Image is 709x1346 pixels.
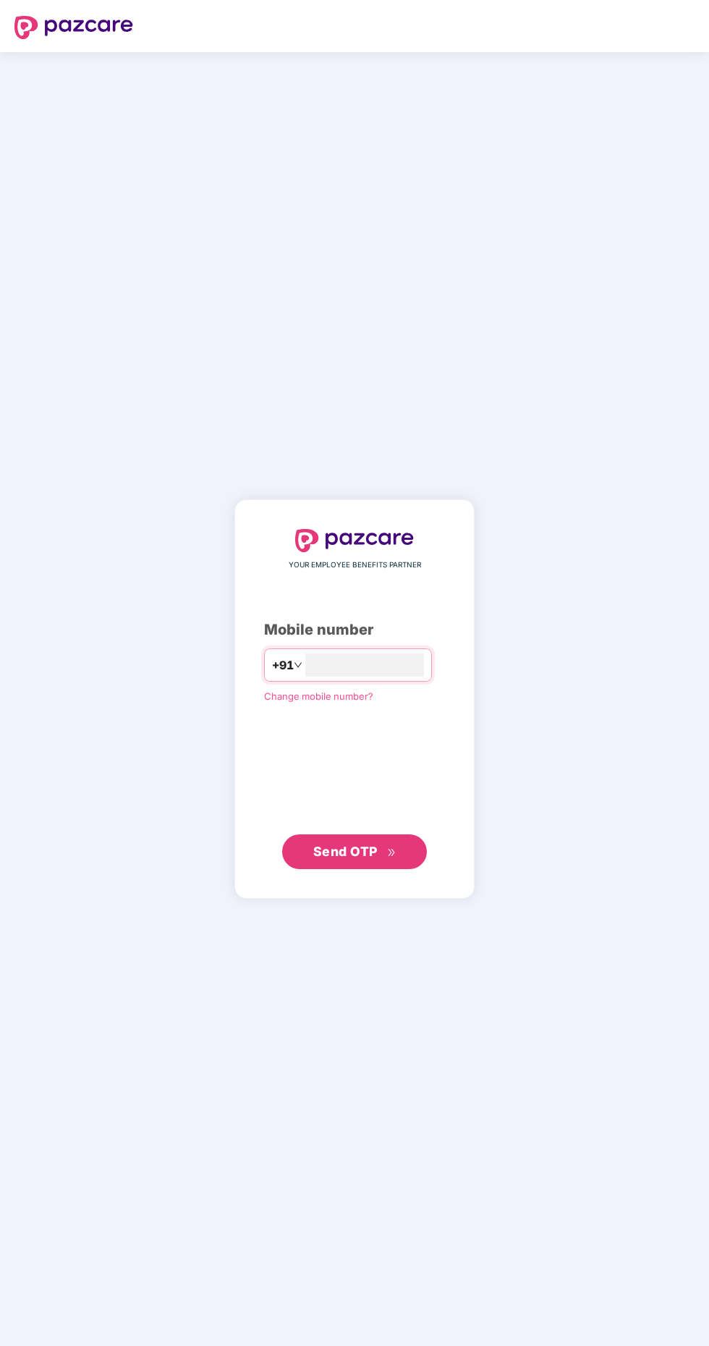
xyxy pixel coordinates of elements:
[289,559,421,571] span: YOUR EMPLOYEE BENEFITS PARTNER
[272,656,294,674] span: +91
[14,16,133,39] img: logo
[264,690,373,702] a: Change mobile number?
[313,844,378,859] span: Send OTP
[294,661,302,669] span: down
[387,848,396,858] span: double-right
[264,619,445,641] div: Mobile number
[282,834,427,869] button: Send OTPdouble-right
[295,529,414,552] img: logo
